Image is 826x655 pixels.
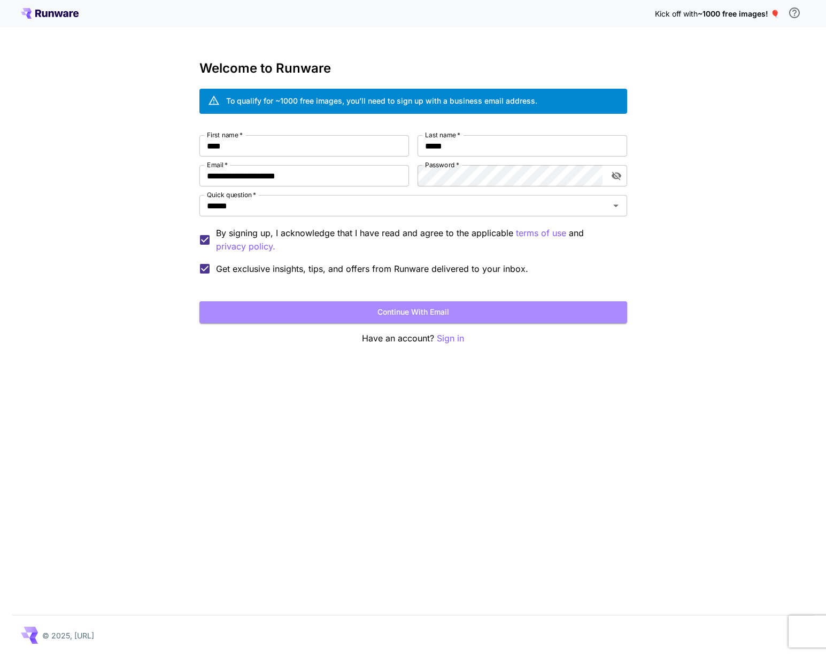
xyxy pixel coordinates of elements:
[226,95,537,106] div: To qualify for ~1000 free images, you’ll need to sign up with a business email address.
[516,227,566,240] button: By signing up, I acknowledge that I have read and agree to the applicable and privacy policy.
[216,262,528,275] span: Get exclusive insights, tips, and offers from Runware delivered to your inbox.
[425,130,460,139] label: Last name
[425,160,459,169] label: Password
[216,240,275,253] button: By signing up, I acknowledge that I have read and agree to the applicable terms of use and
[207,130,243,139] label: First name
[608,198,623,213] button: Open
[207,160,228,169] label: Email
[199,61,627,76] h3: Welcome to Runware
[199,301,627,323] button: Continue with email
[199,332,627,345] p: Have an account?
[216,227,619,253] p: By signing up, I acknowledge that I have read and agree to the applicable and
[437,332,464,345] button: Sign in
[207,190,256,199] label: Quick question
[42,630,94,641] p: © 2025, [URL]
[784,2,805,24] button: In order to qualify for free credit, you need to sign up with a business email address and click ...
[216,240,275,253] p: privacy policy.
[655,9,698,18] span: Kick off with
[516,227,566,240] p: terms of use
[607,166,626,185] button: toggle password visibility
[698,9,779,18] span: ~1000 free images! 🎈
